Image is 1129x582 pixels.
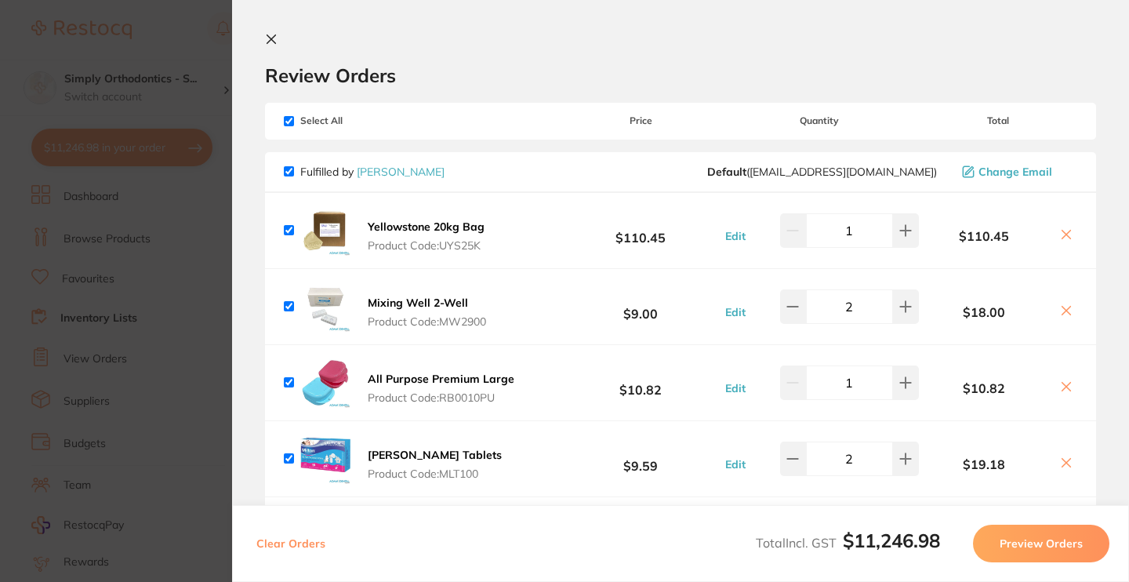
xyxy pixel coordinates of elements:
span: Product Code: RB0010PU [368,391,514,404]
b: $10.82 [561,368,720,397]
span: Product Code: MLT100 [368,467,502,480]
b: $18.00 [919,305,1049,319]
b: Yellowstone 20kg Bag [368,220,485,234]
b: $110.45 [919,229,1049,243]
span: Product Code: UYS25K [368,239,485,252]
h2: Review Orders [265,64,1096,87]
span: Total Incl. GST [756,535,940,551]
span: Select All [284,115,441,126]
b: $9.59 [561,444,720,473]
button: Yellowstone 20kg Bag Product Code:UYS25K [363,220,489,253]
span: Price [561,115,720,126]
img: a3lxNW0xNg [300,282,350,332]
b: Default [707,165,746,179]
b: All Purpose Premium Large [368,372,514,386]
button: Change Email [957,165,1077,179]
p: Fulfilled by [300,166,445,178]
button: Edit [721,381,750,395]
img: cjA5eDFkeA [300,358,350,408]
button: Clear Orders [252,525,330,562]
img: ZHNuMTRyZQ [300,206,350,256]
b: $10.82 [919,381,1049,395]
button: Edit [721,457,750,471]
span: Total [919,115,1077,126]
b: $9.00 [561,292,720,321]
b: $19.18 [919,457,1049,471]
button: Edit [721,305,750,319]
button: Preview Orders [973,525,1109,562]
span: Change Email [978,166,1052,178]
span: Product Code: MW2900 [368,315,486,328]
b: $11,246.98 [843,529,940,552]
a: [PERSON_NAME] [357,165,445,179]
button: [PERSON_NAME] Tablets Product Code:MLT100 [363,448,506,481]
b: [PERSON_NAME] Tablets [368,448,502,462]
button: All Purpose Premium Large Product Code:RB0010PU [363,372,519,405]
b: Mixing Well 2-Well [368,296,468,310]
button: Mixing Well 2-Well Product Code:MW2900 [363,296,491,329]
img: NDhvbDEwdQ [300,434,350,484]
button: Edit [721,229,750,243]
b: $110.45 [561,216,720,245]
span: Quantity [721,115,919,126]
span: save@adamdental.com.au [707,166,937,178]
